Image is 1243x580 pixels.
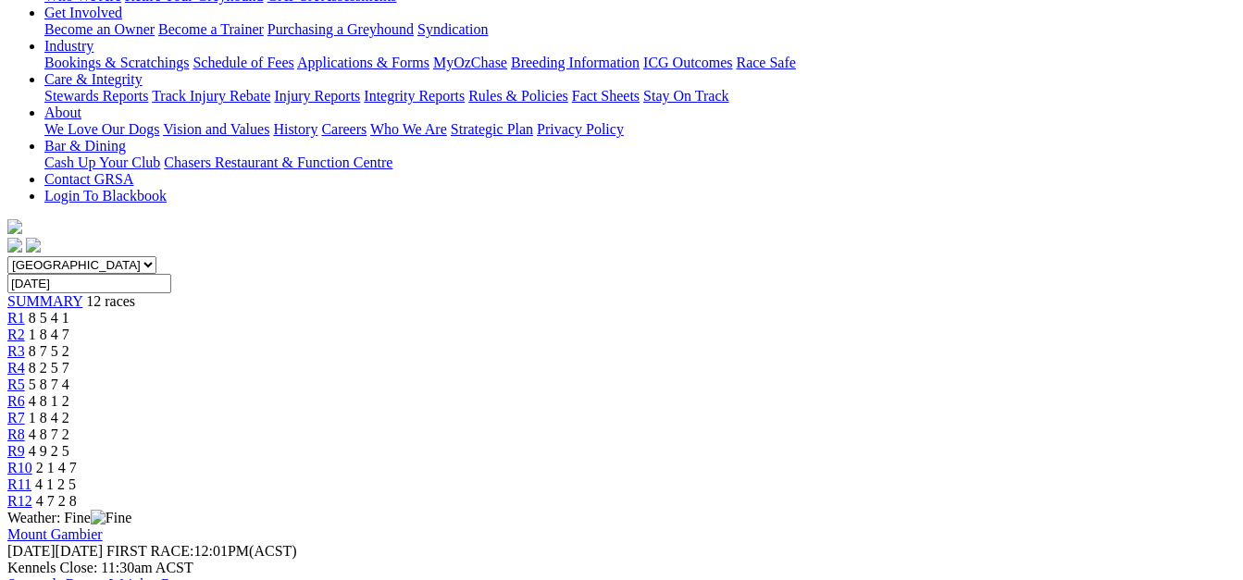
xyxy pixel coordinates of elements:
a: Strategic Plan [451,121,533,137]
a: Fact Sheets [572,88,640,104]
span: 4 8 7 2 [29,426,69,442]
span: 4 8 1 2 [29,393,69,409]
span: 8 5 4 1 [29,310,69,326]
a: Stay On Track [643,88,728,104]
a: Rules & Policies [468,88,568,104]
a: MyOzChase [433,55,507,70]
a: Syndication [417,21,488,37]
a: We Love Our Dogs [44,121,159,137]
div: Industry [44,55,1236,71]
a: R1 [7,310,25,326]
span: 4 7 2 8 [36,493,77,509]
span: 8 2 5 7 [29,360,69,376]
a: R7 [7,410,25,426]
span: [DATE] [7,543,56,559]
a: R9 [7,443,25,459]
a: R4 [7,360,25,376]
span: FIRST RACE: [106,543,193,559]
a: R8 [7,426,25,442]
div: Kennels Close: 11:30am ACST [7,560,1236,576]
a: R12 [7,493,32,509]
span: Weather: Fine [7,510,131,525]
img: Fine [91,510,131,526]
a: Purchasing a Greyhound [267,21,414,37]
span: 1 8 4 7 [29,327,69,342]
a: Injury Reports [274,88,360,104]
span: 8 7 5 2 [29,343,69,359]
img: facebook.svg [7,238,22,253]
a: History [273,121,317,137]
div: About [44,121,1236,138]
a: Login To Blackbook [44,188,167,204]
a: Applications & Forms [297,55,429,70]
a: R6 [7,393,25,409]
img: twitter.svg [26,238,41,253]
a: About [44,105,81,120]
a: Mount Gambier [7,526,103,542]
a: R10 [7,460,32,475]
a: Privacy Policy [537,121,624,137]
a: Breeding Information [511,55,640,70]
a: Industry [44,38,93,54]
a: Who We Are [370,121,447,137]
input: Select date [7,274,171,293]
a: Schedule of Fees [193,55,293,70]
span: [DATE] [7,543,103,559]
img: logo-grsa-white.png [7,219,22,234]
a: R11 [7,476,31,492]
span: 5 8 7 4 [29,376,69,392]
span: 12 races [86,293,135,309]
a: Bookings & Scratchings [44,55,189,70]
a: R5 [7,376,25,392]
span: 2 1 4 7 [36,460,77,475]
a: Bar & Dining [44,138,126,154]
a: Integrity Reports [364,88,465,104]
a: Careers [321,121,367,137]
a: Stewards Reports [44,88,148,104]
a: Become an Owner [44,21,155,37]
a: SUMMARY [7,293,82,309]
div: Care & Integrity [44,88,1236,105]
a: Cash Up Your Club [44,154,160,170]
a: Contact GRSA [44,171,133,187]
a: Become a Trainer [158,21,264,37]
a: Vision and Values [163,121,269,137]
a: R3 [7,343,25,359]
span: 4 9 2 5 [29,443,69,459]
span: 1 8 4 2 [29,410,69,426]
div: Get Involved [44,21,1236,38]
span: 4 1 2 5 [35,476,76,492]
a: Get Involved [44,5,122,20]
a: ICG Outcomes [643,55,732,70]
a: Chasers Restaurant & Function Centre [164,154,392,170]
a: Race Safe [736,55,795,70]
a: Care & Integrity [44,71,143,87]
span: 12:01PM(ACST) [106,543,297,559]
a: Track Injury Rebate [152,88,270,104]
a: R2 [7,327,25,342]
div: Bar & Dining [44,154,1236,171]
